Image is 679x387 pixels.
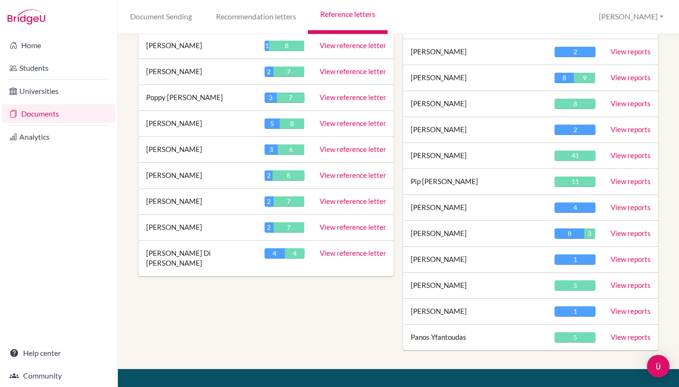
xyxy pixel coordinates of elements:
td: [PERSON_NAME] [403,143,547,169]
td: [PERSON_NAME] [403,247,547,273]
a: View reference letter [320,223,386,231]
a: Analytics [2,127,116,146]
div: 8 [555,228,584,239]
td: [PERSON_NAME] [403,117,547,143]
a: View reference letter [320,93,386,101]
a: Students [2,59,116,77]
a: View reports [611,307,651,315]
div: 7 [273,222,304,233]
a: View reference letter [320,197,386,205]
div: 7 [273,67,304,77]
div: 5 [555,332,596,343]
a: View reference letter [320,41,386,50]
td: [PERSON_NAME] [403,91,547,117]
div: 3 [265,93,277,103]
td: Panos Yfantoudas [403,325,547,351]
div: 2 [555,47,596,57]
div: 8 [269,41,304,51]
td: [PERSON_NAME] [403,65,547,91]
a: View reference letter [320,67,386,76]
a: View reports [611,47,651,56]
div: 1 [555,306,596,317]
a: View reference letter [320,119,386,127]
a: View reports [611,151,651,160]
div: 5 [555,280,596,291]
td: [PERSON_NAME] [403,39,547,65]
td: Poppy [PERSON_NAME] [139,84,257,110]
td: [PERSON_NAME] [139,188,257,214]
div: 2 [265,196,273,207]
div: 2 [265,67,273,77]
a: View reports [611,125,651,134]
td: [PERSON_NAME] [139,214,257,240]
img: Bridge-U [8,9,45,25]
div: 3 [584,228,595,239]
a: View reports [611,73,651,82]
div: 7 [277,93,305,103]
td: [PERSON_NAME] [139,33,257,59]
div: 3 [265,144,278,155]
td: Pip [PERSON_NAME] [403,169,547,195]
a: Universities [2,82,116,101]
a: Community [2,366,116,385]
td: [PERSON_NAME] Di [PERSON_NAME] [139,240,257,276]
div: 1 [555,254,596,265]
div: 41 [555,151,596,161]
div: 2 [555,125,596,135]
td: [PERSON_NAME] [139,110,257,136]
a: View reference letter [320,145,386,153]
a: Home [2,36,116,55]
a: View reports [611,281,651,289]
a: View reports [611,177,651,185]
a: Documents [2,104,116,123]
a: View reports [611,229,651,237]
div: 8 [555,73,574,83]
a: View reports [611,99,651,108]
div: Open Intercom Messenger [647,355,670,378]
div: 2 [265,170,273,181]
div: 1 [265,41,269,51]
div: 9 [574,73,595,83]
td: [PERSON_NAME] [403,273,547,299]
div: 8 [280,118,304,129]
td: [PERSON_NAME] [403,299,547,325]
button: [PERSON_NAME] [595,8,668,25]
td: [PERSON_NAME] [139,162,257,188]
div: 6 [278,144,304,155]
td: [PERSON_NAME] [139,136,257,162]
div: 8 [273,170,305,181]
div: 7 [273,196,304,207]
div: 4 [555,202,596,213]
a: View reports [611,333,651,341]
td: [PERSON_NAME] [403,221,547,247]
div: 8 [555,99,596,109]
a: View reports [611,255,651,263]
div: 2 [265,222,273,233]
div: 4 [285,248,305,259]
div: 5 [265,118,280,129]
a: View reports [611,203,651,211]
a: Help center [2,344,116,362]
td: [PERSON_NAME] [139,59,257,84]
div: 11 [555,177,596,187]
div: 4 [265,248,285,259]
a: View reference letter [320,249,386,257]
a: View reference letter [320,171,386,179]
td: [PERSON_NAME] [403,195,547,221]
